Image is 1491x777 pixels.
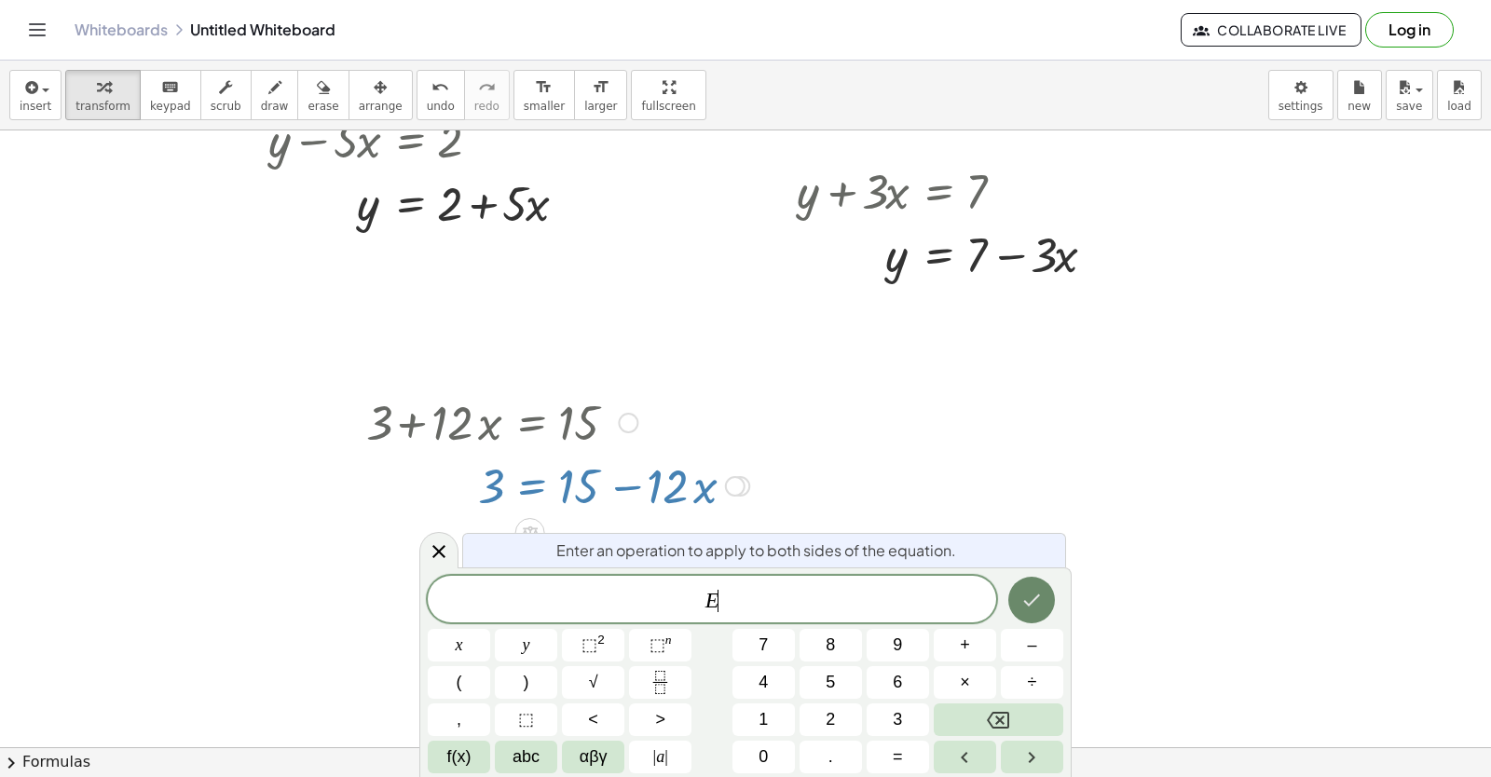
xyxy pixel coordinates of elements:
span: , [457,707,461,732]
button: Collaborate Live [1181,13,1361,47]
button: Right arrow [1001,741,1063,773]
button: settings [1268,70,1334,120]
sup: 2 [597,633,605,647]
span: abc [513,744,540,770]
button: arrange [349,70,413,120]
span: 8 [826,633,835,658]
span: redo [474,100,499,113]
i: format_size [535,76,553,99]
button: Square root [562,666,624,699]
span: 7 [759,633,768,658]
span: save [1396,100,1422,113]
button: Greek alphabet [562,741,624,773]
span: transform [75,100,130,113]
button: format_sizesmaller [513,70,575,120]
i: format_size [592,76,609,99]
span: scrub [211,100,241,113]
div: Apply the same math to both sides of the equation [515,518,545,548]
button: load [1437,70,1482,120]
span: ( [457,670,462,695]
button: Divide [1001,666,1063,699]
var: E [705,588,719,612]
span: < [588,707,598,732]
span: Enter an operation to apply to both sides of the equation. [556,539,956,562]
span: y [523,633,530,658]
button: 4 [732,666,795,699]
span: 0 [759,744,768,770]
span: smaller [524,100,565,113]
span: Collaborate Live [1197,21,1346,38]
button: Plus [934,629,996,661]
button: Toggle navigation [22,15,52,45]
span: 3 [893,707,902,732]
button: redoredo [464,70,510,120]
span: ⬚ [518,707,534,732]
span: larger [584,100,617,113]
span: load [1447,100,1471,113]
span: = [893,744,903,770]
button: save [1386,70,1433,120]
a: Whiteboards [75,20,168,39]
button: Fraction [629,666,691,699]
button: keyboardkeypad [140,70,201,120]
button: ( [428,666,490,699]
button: Minus [1001,629,1063,661]
button: Absolute value [629,741,691,773]
span: ÷ [1028,670,1037,695]
button: Superscript [629,629,691,661]
span: keypad [150,100,191,113]
button: erase [297,70,349,120]
button: Less than [562,703,624,736]
button: insert [9,70,62,120]
button: 7 [732,629,795,661]
button: draw [251,70,299,120]
span: fullscreen [641,100,695,113]
button: 3 [867,703,929,736]
i: undo [431,76,449,99]
button: Squared [562,629,624,661]
span: a [653,744,668,770]
span: | [664,747,668,766]
button: transform [65,70,141,120]
button: 9 [867,629,929,661]
button: ) [495,666,557,699]
button: Backspace [934,703,1063,736]
span: × [960,670,970,695]
span: insert [20,100,51,113]
span: > [655,707,665,732]
button: Done [1008,577,1055,623]
button: x [428,629,490,661]
span: draw [261,100,289,113]
span: undo [427,100,455,113]
button: scrub [200,70,252,120]
button: Times [934,666,996,699]
span: settings [1279,100,1323,113]
button: Placeholder [495,703,557,736]
span: | [653,747,657,766]
button: Left arrow [934,741,996,773]
button: Functions [428,741,490,773]
span: arrange [359,100,403,113]
span: x [456,633,463,658]
span: ⬚ [650,635,665,654]
button: Equals [867,741,929,773]
span: erase [308,100,338,113]
button: 1 [732,703,795,736]
button: Log in [1365,12,1454,48]
span: ⬚ [581,635,597,654]
button: , [428,703,490,736]
button: format_sizelarger [574,70,627,120]
span: √ [589,670,598,695]
span: f(x) [447,744,472,770]
i: redo [478,76,496,99]
span: 4 [759,670,768,695]
span: 9 [893,633,902,658]
span: αβγ [580,744,608,770]
span: 5 [826,670,835,695]
span: 2 [826,707,835,732]
i: keyboard [161,76,179,99]
span: new [1347,100,1371,113]
button: Greater than [629,703,691,736]
button: y [495,629,557,661]
span: 1 [759,707,768,732]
